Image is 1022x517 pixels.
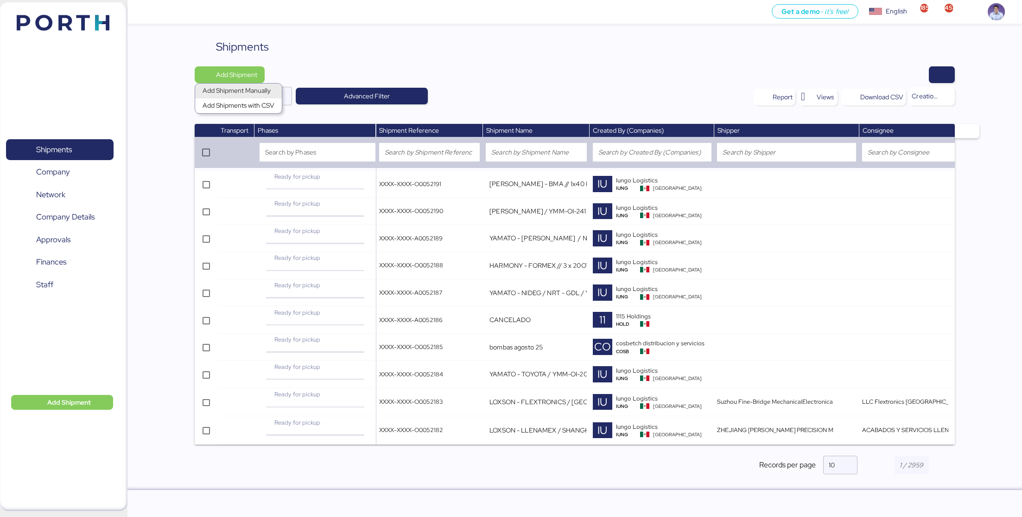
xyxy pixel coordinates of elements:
div: Iungo Logistics [616,203,711,212]
a: Network [6,184,114,206]
div: IUNG [616,212,640,219]
button: Advanced Filter [296,88,428,104]
span: Phases [258,126,278,135]
div: IUNG [616,375,640,382]
a: Add Shipment Manually [195,84,282,98]
span: Add Shipment [47,397,91,408]
span: Records per page [759,459,816,471]
button: Download CSV [841,89,906,105]
span: Shipper [717,126,740,135]
input: Search by Shipment Name [491,147,581,158]
a: Shipments [6,139,114,161]
div: IUNG [616,266,640,273]
span: Transport [221,126,248,135]
div: cosbetch distribucion y servicios [616,339,711,348]
span: Ready for pickup [274,227,320,235]
button: Report [754,89,795,105]
div: Report [773,91,793,103]
input: Search by Created By (Companies) [598,147,706,158]
span: Add Shipment [216,69,257,80]
span: [GEOGRAPHIC_DATA] [653,293,702,300]
span: IU [597,230,607,246]
span: Ready for pickup [274,254,320,262]
button: Menu [133,4,149,20]
span: Ready for pickup [274,390,320,398]
div: IUNG [616,293,640,300]
span: IU [597,394,607,410]
span: Staff [36,278,53,291]
span: IU [597,203,607,220]
span: Ready for pickup [274,336,320,343]
div: English [886,6,907,16]
div: Iungo Logistics [616,366,711,375]
div: Add Shipment Manually [203,84,274,97]
span: Shipment Name [486,126,533,135]
span: Advanced Filter [344,90,390,102]
span: [GEOGRAPHIC_DATA] [653,431,702,438]
a: Finances [6,252,114,273]
button: Add Shipment [11,395,113,410]
span: XXXX-XXXX-A0052189 [379,234,443,242]
div: Iungo Logistics [616,230,711,239]
span: [GEOGRAPHIC_DATA] [653,266,702,273]
button: Views [799,89,838,105]
span: Ready for pickup [274,173,320,181]
a: Staff [6,274,114,295]
a: Approvals [6,229,114,250]
span: XXXX-XXXX-O0052184 [379,370,443,378]
span: XXXX-XXXX-O0052190 [379,207,443,215]
div: HOLD [616,321,640,328]
span: XXXX-XXXX-O0052183 [379,398,443,406]
div: Iungo Logistics [616,284,711,293]
button: Add Shipment [195,66,265,83]
div: Iungo Logistics [616,394,711,403]
span: Shipments [36,143,72,156]
div: Iungo Logistics [616,422,711,431]
span: Views [817,91,834,103]
div: Iungo Logistics [616,258,711,266]
span: IU [597,366,607,382]
span: Company [36,165,70,179]
a: Add Shipments with CSV [195,98,282,113]
span: 11 [599,312,606,328]
span: Shipment Reference [379,126,439,135]
span: [GEOGRAPHIC_DATA] [653,403,702,410]
a: Company Details [6,207,114,228]
span: Ready for pickup [274,281,320,289]
span: Finances [36,255,66,269]
div: COSB [616,348,640,355]
div: Iungo Logistics [616,176,711,185]
span: IU [597,258,607,274]
span: CO [594,339,611,355]
span: [GEOGRAPHIC_DATA] [653,185,702,192]
div: Shipments [216,39,269,55]
span: IU [597,176,607,192]
div: 1115 Holdings [616,312,711,321]
div: IUNG [616,185,640,192]
span: 10 [829,461,835,469]
span: XXXX-XXXX-O0052188 [379,261,443,269]
span: XXXX-XXXX-A0052187 [379,289,443,297]
input: Search by Shipment Reference [385,147,475,158]
input: Search by Shipper [723,147,851,158]
div: IUNG [616,403,640,410]
a: Company [6,162,114,183]
span: Created By (Companies) [593,126,664,135]
span: Consignee [863,126,894,135]
input: Search by Consignee [868,147,960,158]
span: ZHEJIANG [PERSON_NAME] PRECISION MACHINE [717,426,855,434]
div: Download CSV [860,91,903,103]
span: Company Details [36,210,95,224]
span: Ready for pickup [274,309,320,317]
input: 1 / 2959 [895,456,929,474]
span: Approvals [36,233,70,246]
span: XXXX-XXXX-A0052186 [379,316,443,324]
span: ACABADOS Y SERVICIOS LLENAMEX [862,426,965,434]
div: IUNG [616,239,640,246]
span: Ready for pickup [274,200,320,207]
span: IU [597,422,607,439]
div: Add Shipments with CSV [203,99,274,112]
span: [GEOGRAPHIC_DATA] [653,212,702,219]
div: IUNG [616,431,640,438]
span: XXXX-XXXX-O0052182 [379,426,443,434]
